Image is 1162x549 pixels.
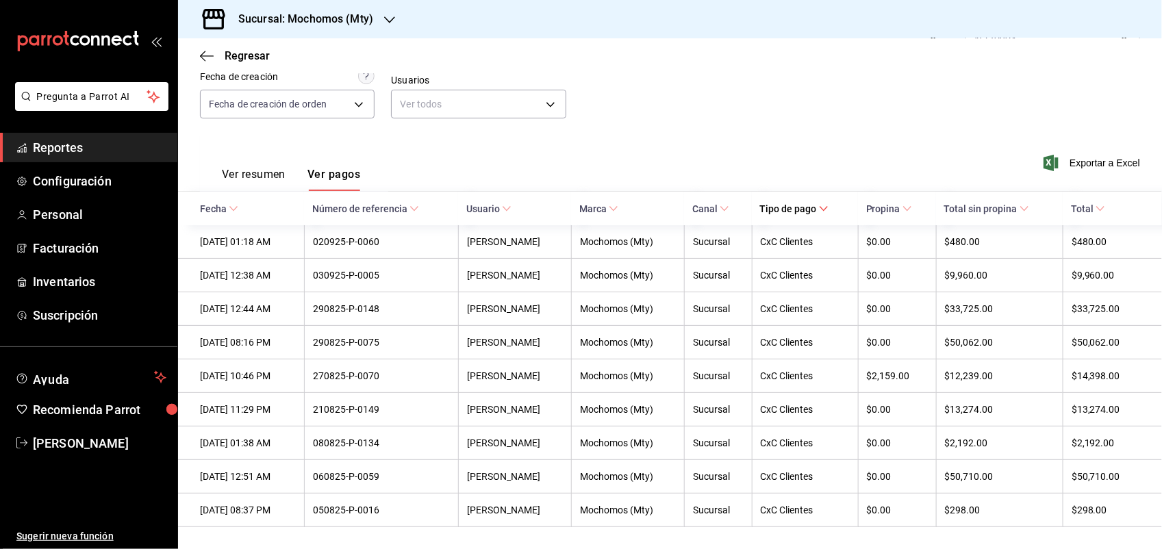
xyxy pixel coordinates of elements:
[225,49,270,62] span: Regresar
[945,437,1054,448] div: $2,192.00
[761,505,850,515] div: CxC Clientes
[16,529,166,544] span: Sugerir nueva función
[33,369,149,385] span: Ayuda
[1072,270,1140,281] div: $9,960.00
[693,236,744,247] div: Sucursal
[467,370,563,381] div: [PERSON_NAME]
[867,270,928,281] div: $0.00
[867,471,928,482] div: $0.00
[1072,404,1140,415] div: $13,274.00
[467,337,563,348] div: [PERSON_NAME]
[867,236,928,247] div: $0.00
[693,404,744,415] div: Sucursal
[313,303,450,314] div: 290825-P-0148
[580,303,676,314] div: Mochomos (Mty)
[467,303,563,314] div: [PERSON_NAME]
[313,337,450,348] div: 290825-P-0075
[313,471,450,482] div: 060825-P-0059
[761,303,850,314] div: CxC Clientes
[580,404,676,415] div: Mochomos (Mty)
[200,303,296,314] div: [DATE] 12:44 AM
[579,203,618,214] span: Marca
[693,505,744,515] div: Sucursal
[33,434,166,452] span: [PERSON_NAME]
[945,236,1054,247] div: $480.00
[761,404,850,415] div: CxC Clientes
[222,168,360,191] div: navigation tabs
[151,36,162,47] button: open_drawer_menu
[692,203,729,214] span: Canal
[580,270,676,281] div: Mochomos (Mty)
[200,203,238,214] span: Fecha
[945,270,1054,281] div: $9,960.00
[200,70,278,84] div: Fecha de creación
[33,306,166,324] span: Suscripción
[1072,471,1140,482] div: $50,710.00
[200,270,296,281] div: [DATE] 12:38 AM
[313,236,450,247] div: 020925-P-0060
[693,437,744,448] div: Sucursal
[945,370,1054,381] div: $12,239.00
[761,236,850,247] div: CxC Clientes
[580,370,676,381] div: Mochomos (Mty)
[227,11,373,27] h3: Sucursal: Mochomos (Mty)
[1072,236,1140,247] div: $480.00
[761,437,850,448] div: CxC Clientes
[467,437,563,448] div: [PERSON_NAME]
[467,236,563,247] div: [PERSON_NAME]
[312,203,419,214] span: Número de referencia
[580,505,676,515] div: Mochomos (Mty)
[1071,203,1105,214] span: Total
[761,337,850,348] div: CxC Clientes
[693,471,744,482] div: Sucursal
[867,404,928,415] div: $0.00
[37,90,147,104] span: Pregunta a Parrot AI
[200,437,296,448] div: [DATE] 01:38 AM
[222,168,286,191] button: Ver resumen
[761,370,850,381] div: CxC Clientes
[580,337,676,348] div: Mochomos (Mty)
[200,337,296,348] div: [DATE] 08:16 PM
[1072,437,1140,448] div: $2,192.00
[313,404,450,415] div: 210825-P-0149
[467,471,563,482] div: [PERSON_NAME]
[760,203,829,214] span: Tipo de pago
[693,370,744,381] div: Sucursal
[693,270,744,281] div: Sucursal
[945,471,1054,482] div: $50,710.00
[944,203,1029,214] span: Total sin propina
[391,90,566,118] div: Ver todos
[200,404,296,415] div: [DATE] 11:29 PM
[313,370,450,381] div: 270825-P-0070
[867,303,928,314] div: $0.00
[1046,155,1140,171] button: Exportar a Excel
[693,337,744,348] div: Sucursal
[307,168,360,191] button: Ver pagos
[33,239,166,257] span: Facturación
[200,370,296,381] div: [DATE] 10:46 PM
[313,505,450,515] div: 050825-P-0016
[693,303,744,314] div: Sucursal
[33,172,166,190] span: Configuración
[867,370,928,381] div: $2,159.00
[313,270,450,281] div: 030925-P-0005
[580,471,676,482] div: Mochomos (Mty)
[945,505,1054,515] div: $298.00
[209,97,327,111] span: Fecha de creación de orden
[200,236,296,247] div: [DATE] 01:18 AM
[867,337,928,348] div: $0.00
[467,270,563,281] div: [PERSON_NAME]
[1072,303,1140,314] div: $33,725.00
[33,400,166,419] span: Recomienda Parrot
[10,99,168,114] a: Pregunta a Parrot AI
[1072,337,1140,348] div: $50,062.00
[867,437,928,448] div: $0.00
[580,236,676,247] div: Mochomos (Mty)
[466,203,511,214] span: Usuario
[33,205,166,224] span: Personal
[866,203,912,214] span: Propina
[1072,370,1140,381] div: $14,398.00
[867,505,928,515] div: $0.00
[761,471,850,482] div: CxC Clientes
